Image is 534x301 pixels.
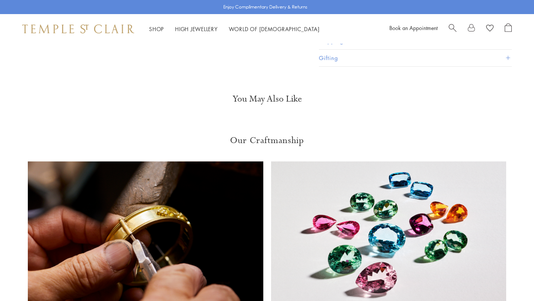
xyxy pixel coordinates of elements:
[28,135,506,146] h3: Our Craftmanship
[223,3,307,11] p: Enjoy Complimentary Delivery & Returns
[175,25,218,33] a: High JewelleryHigh Jewellery
[389,24,438,32] a: Book an Appointment
[449,23,456,34] a: Search
[149,24,320,34] nav: Main navigation
[30,93,504,105] h3: You May Also Like
[319,50,512,66] button: Gifting
[149,25,164,33] a: ShopShop
[22,24,134,33] img: Temple St. Clair
[229,25,320,33] a: World of [DEMOGRAPHIC_DATA]World of [DEMOGRAPHIC_DATA]
[486,23,494,34] a: View Wishlist
[505,23,512,34] a: Open Shopping Bag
